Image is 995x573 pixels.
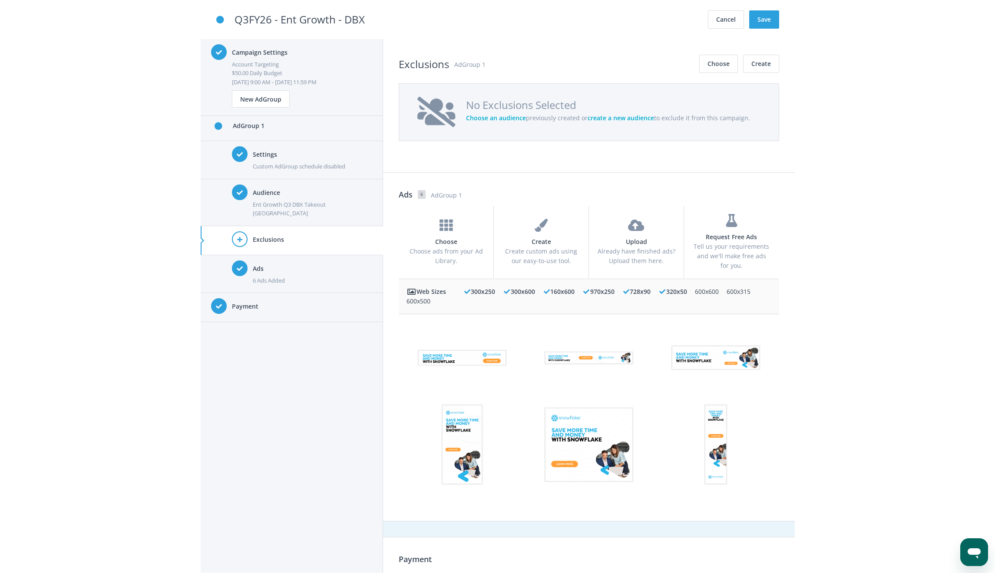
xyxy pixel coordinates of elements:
[253,264,373,273] h4: Ads
[494,206,589,279] button: CreateCreate custom ads using our easy-to-use tool.
[253,200,373,209] div: Ent Growth Q3 DBX Takeout
[431,191,779,200] span: AdGroup 1
[550,287,575,296] span: 160x600
[235,11,365,28] h2: Q3FY26 - Ent Growth - DBX
[454,60,486,69] p: AdGroup 1
[399,188,413,201] h3: Ads
[545,352,632,363] img: Ad preview image
[597,237,676,247] h4: Upload
[545,408,632,481] img: Ad preview image
[443,405,482,484] img: Ad preview image
[692,232,771,242] h4: Request Free Ads
[407,287,463,296] span: Web Sizes
[666,287,687,296] span: 320x50
[399,553,779,565] h3: Payment
[466,113,750,123] p: previously created or to exclude it from this campaign.
[684,206,779,279] button: Request Free AdsTell us your requirements and we'll make free ads for you.
[407,297,430,305] span: 600x500
[749,10,779,29] button: Save
[511,287,535,296] span: 300x600
[672,347,759,369] img: Ad preview image
[232,78,373,86] div: [DATE] 9:00 AM - [DATE] 11:59 PM
[699,55,738,73] button: Choose
[399,279,779,314] h4: Web Sizes
[588,114,654,122] span: create a new audience
[232,69,373,77] div: $50.00 Daily Budget
[253,209,373,217] div: [GEOGRAPHIC_DATA]
[233,121,367,131] p: AdGroup 1
[727,287,750,296] span: 600x315
[253,235,373,244] h4: Exclusions
[232,48,373,57] h4: Campaign Settings
[410,247,483,265] span: Choose ads from your Ad Library.
[253,162,373,171] div: Custom AdGroup schedule disabled
[694,242,769,270] span: Tell us your requirements and we'll make free ads for you.
[695,287,719,296] span: 600x600
[590,287,615,296] span: 970x250
[466,97,750,113] h2: No Exclusions Selected
[418,190,426,199] span: 6
[505,247,577,265] span: Create custom ads using our easy-to-use tool.
[232,60,373,69] div: Account Targeting
[407,237,486,247] h4: Choose
[705,405,726,484] img: Ad preview image
[743,55,779,73] button: Create
[589,206,684,279] button: UploadAlready have finished ads? Upload them here.
[399,279,779,488] div: Ad Preview Section
[232,302,373,311] h4: Payment
[253,276,373,285] div: 6 Ads Added
[232,90,290,108] button: New AdGroup
[399,56,449,72] h2: Exclusions
[419,351,506,365] img: Ad preview image
[630,287,651,296] span: 728x90
[253,150,373,159] h4: Settings
[466,114,526,122] span: Choose an audience
[399,206,494,279] button: ChooseChoose ads from your Ad Library.
[708,10,744,29] button: Cancel
[598,247,675,265] span: Already have finished ads? Upload them here.
[960,538,988,566] iframe: Button to launch messaging window
[471,287,495,296] span: 300x250
[253,188,373,198] h4: Audience
[502,237,581,247] h4: Create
